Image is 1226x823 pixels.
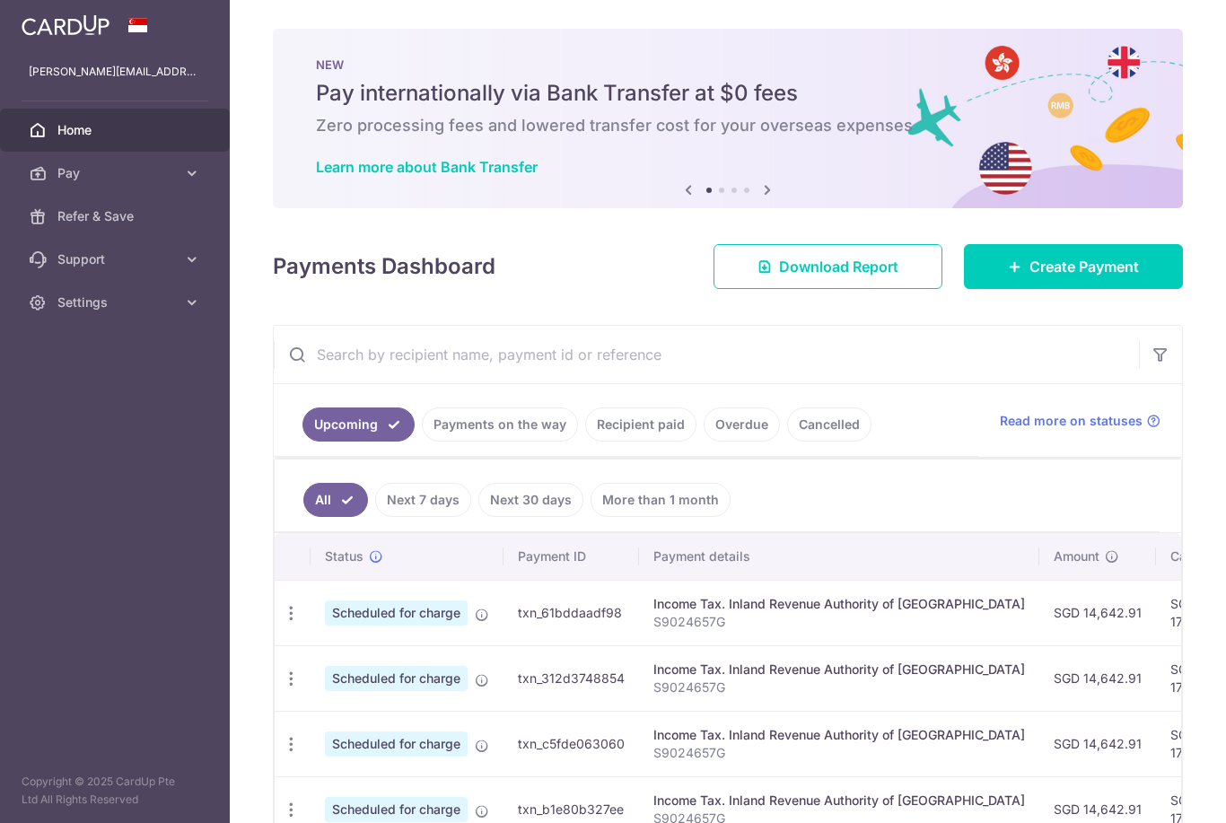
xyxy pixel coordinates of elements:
[302,407,415,442] a: Upcoming
[714,244,942,289] a: Download Report
[57,207,176,225] span: Refer & Save
[653,744,1025,762] p: S9024657G
[1029,256,1139,277] span: Create Payment
[422,407,578,442] a: Payments on the way
[504,711,639,776] td: txn_c5fde063060
[1000,412,1143,430] span: Read more on statuses
[316,57,1140,72] p: NEW
[653,613,1025,631] p: S9024657G
[1054,547,1099,565] span: Amount
[964,244,1183,289] a: Create Payment
[316,79,1140,108] h5: Pay internationally via Bank Transfer at $0 fees
[274,326,1139,383] input: Search by recipient name, payment id or reference
[316,158,538,176] a: Learn more about Bank Transfer
[325,797,468,822] span: Scheduled for charge
[704,407,780,442] a: Overdue
[29,63,201,81] p: [PERSON_NAME][EMAIL_ADDRESS][DOMAIN_NAME]
[653,726,1025,744] div: Income Tax. Inland Revenue Authority of [GEOGRAPHIC_DATA]
[504,645,639,711] td: txn_312d3748854
[504,533,639,580] th: Payment ID
[779,256,898,277] span: Download Report
[325,666,468,691] span: Scheduled for charge
[57,164,176,182] span: Pay
[585,407,696,442] a: Recipient paid
[57,121,176,139] span: Home
[653,679,1025,696] p: S9024657G
[653,595,1025,613] div: Income Tax. Inland Revenue Authority of [GEOGRAPHIC_DATA]
[787,407,871,442] a: Cancelled
[375,483,471,517] a: Next 7 days
[316,115,1140,136] h6: Zero processing fees and lowered transfer cost for your overseas expenses
[1039,645,1156,711] td: SGD 14,642.91
[591,483,731,517] a: More than 1 month
[653,792,1025,810] div: Income Tax. Inland Revenue Authority of [GEOGRAPHIC_DATA]
[57,250,176,268] span: Support
[504,580,639,645] td: txn_61bddaadf98
[325,600,468,626] span: Scheduled for charge
[1000,412,1160,430] a: Read more on statuses
[22,14,109,36] img: CardUp
[1039,711,1156,776] td: SGD 14,642.91
[1039,580,1156,645] td: SGD 14,642.91
[653,661,1025,679] div: Income Tax. Inland Revenue Authority of [GEOGRAPHIC_DATA]
[325,547,363,565] span: Status
[273,29,1183,208] img: Bank transfer banner
[303,483,368,517] a: All
[325,731,468,757] span: Scheduled for charge
[478,483,583,517] a: Next 30 days
[639,533,1039,580] th: Payment details
[273,250,495,283] h4: Payments Dashboard
[57,293,176,311] span: Settings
